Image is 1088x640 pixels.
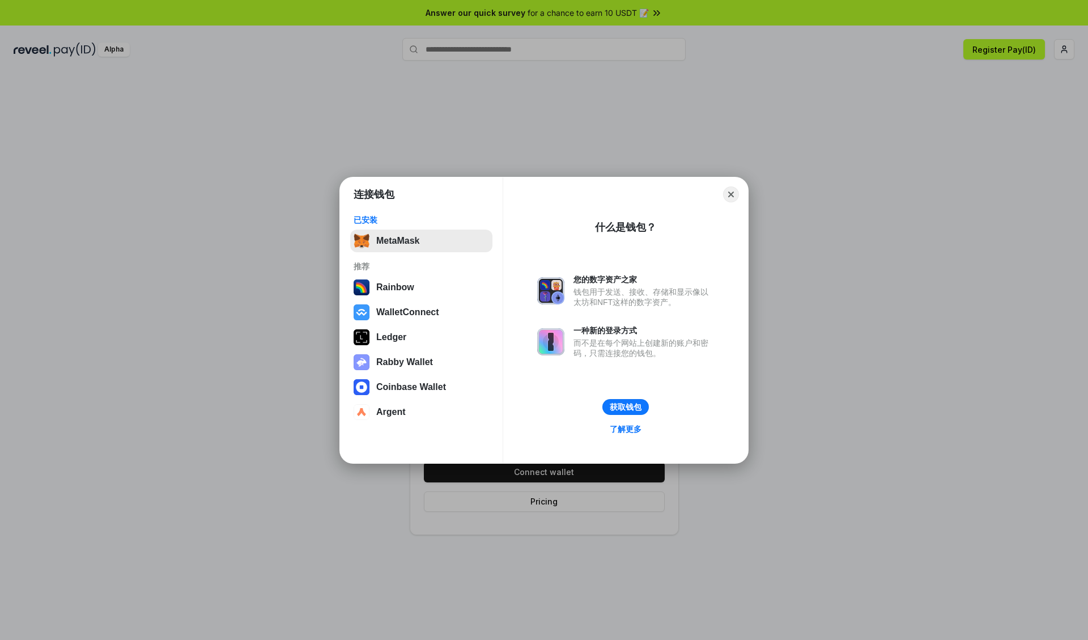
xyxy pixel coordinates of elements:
[376,236,419,246] div: MetaMask
[354,279,369,295] img: svg+xml,%3Csvg%20width%3D%22120%22%20height%3D%22120%22%20viewBox%3D%220%200%20120%20120%22%20fil...
[354,354,369,370] img: svg+xml,%3Csvg%20xmlns%3D%22http%3A%2F%2Fwww.w3.org%2F2000%2Fsvg%22%20fill%3D%22none%22%20viewBox...
[376,307,439,317] div: WalletConnect
[354,404,369,420] img: svg+xml,%3Csvg%20width%3D%2228%22%20height%3D%2228%22%20viewBox%3D%220%200%2028%2028%22%20fill%3D...
[354,261,489,272] div: 推荐
[610,424,641,434] div: 了解更多
[573,274,714,285] div: 您的数字资产之家
[350,276,492,299] button: Rainbow
[573,287,714,307] div: 钱包用于发送、接收、存储和显示像以太坊和NFT这样的数字资产。
[350,326,492,349] button: Ledger
[354,233,369,249] img: svg+xml,%3Csvg%20fill%3D%22none%22%20height%3D%2233%22%20viewBox%3D%220%200%2035%2033%22%20width%...
[350,230,492,252] button: MetaMask
[573,325,714,336] div: 一种新的登录方式
[537,328,564,355] img: svg+xml,%3Csvg%20xmlns%3D%22http%3A%2F%2Fwww.w3.org%2F2000%2Fsvg%22%20fill%3D%22none%22%20viewBox...
[610,402,641,412] div: 获取钱包
[537,277,564,304] img: svg+xml,%3Csvg%20xmlns%3D%22http%3A%2F%2Fwww.w3.org%2F2000%2Fsvg%22%20fill%3D%22none%22%20viewBox...
[603,422,648,436] a: 了解更多
[354,379,369,395] img: svg+xml,%3Csvg%20width%3D%2228%22%20height%3D%2228%22%20viewBox%3D%220%200%2028%2028%22%20fill%3D...
[376,357,433,367] div: Rabby Wallet
[354,215,489,225] div: 已安装
[376,382,446,392] div: Coinbase Wallet
[350,401,492,423] button: Argent
[573,338,714,358] div: 而不是在每个网站上创建新的账户和密码，只需连接您的钱包。
[350,376,492,399] button: Coinbase Wallet
[602,399,649,415] button: 获取钱包
[376,332,406,342] div: Ledger
[350,301,492,324] button: WalletConnect
[376,282,414,293] div: Rainbow
[350,351,492,374] button: Rabby Wallet
[354,304,369,320] img: svg+xml,%3Csvg%20width%3D%2228%22%20height%3D%2228%22%20viewBox%3D%220%200%2028%2028%22%20fill%3D...
[354,329,369,345] img: svg+xml,%3Csvg%20xmlns%3D%22http%3A%2F%2Fwww.w3.org%2F2000%2Fsvg%22%20width%3D%2228%22%20height%3...
[354,188,394,201] h1: 连接钱包
[376,407,406,417] div: Argent
[723,187,739,202] button: Close
[595,221,656,234] div: 什么是钱包？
